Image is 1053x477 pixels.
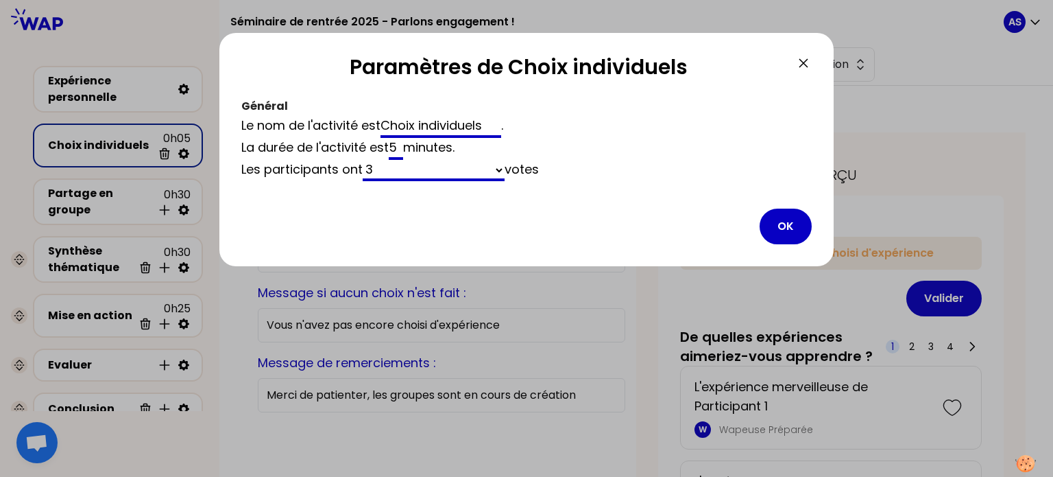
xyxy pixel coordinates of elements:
[241,98,288,114] span: Général
[760,209,812,244] button: OK
[241,138,812,160] div: La durée de l'activité est minutes .
[389,138,403,160] input: infinie
[241,160,812,181] div: Les participants ont votes
[241,55,795,85] h2: Paramètres de Choix individuels
[241,116,812,138] div: Le nom de l'activité est .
